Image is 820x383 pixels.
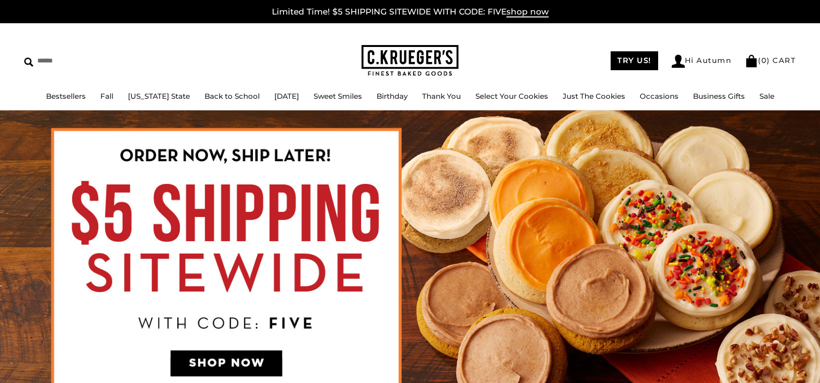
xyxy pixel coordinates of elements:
[205,92,260,101] a: Back to School
[422,92,461,101] a: Thank You
[640,92,678,101] a: Occasions
[475,92,548,101] a: Select Your Cookies
[761,56,767,65] span: 0
[272,7,549,17] a: Limited Time! $5 SHIPPING SITEWIDE WITH CODE: FIVEshop now
[693,92,745,101] a: Business Gifts
[100,92,113,101] a: Fall
[563,92,625,101] a: Just The Cookies
[24,53,140,68] input: Search
[362,45,458,77] img: C.KRUEGER'S
[314,92,362,101] a: Sweet Smiles
[377,92,408,101] a: Birthday
[672,55,732,68] a: Hi Autumn
[128,92,190,101] a: [US_STATE] State
[611,51,658,70] a: TRY US!
[46,92,86,101] a: Bestsellers
[745,56,796,65] a: (0) CART
[24,58,33,67] img: Search
[506,7,549,17] span: shop now
[672,55,685,68] img: Account
[759,92,774,101] a: Sale
[274,92,299,101] a: [DATE]
[745,55,758,67] img: Bag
